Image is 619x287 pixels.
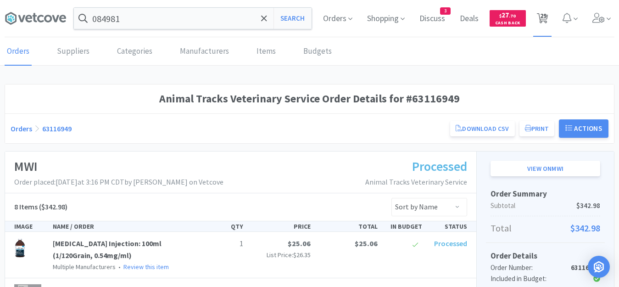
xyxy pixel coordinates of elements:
h5: Order Summary [491,188,600,200]
h1: Animal Tracks Veterinary Service Order Details for #63116949 [11,90,608,107]
a: $27.70Cash Back [490,6,526,31]
a: Discuss3 [416,15,449,23]
div: NAME / ORDER [49,221,202,231]
span: $342.98 [570,221,600,236]
a: View onMWI [491,161,600,176]
div: TOTAL [314,221,381,231]
span: 8 Items [14,202,38,211]
span: Processed [434,239,467,248]
a: Orders [11,124,32,133]
span: 27 [499,11,516,19]
span: $ [499,13,502,19]
a: Suppliers [55,38,92,66]
a: Orders [5,38,32,66]
p: 1 [206,238,244,250]
a: 63116949 [42,124,72,133]
div: STATUS [426,221,471,231]
strong: 63116949 [571,263,600,272]
p: Order placed: [DATE] at 3:16 PM CDT by [PERSON_NAME] on Vetcove [14,176,223,188]
a: Download CSV [450,121,514,136]
a: Deals [456,15,482,23]
span: Cash Back [495,21,520,27]
a: Categories [115,38,155,66]
div: Included in Budget: [491,273,563,284]
div: IMAGE [11,221,49,231]
a: Budgets [301,38,334,66]
div: Open Intercom Messenger [588,256,610,278]
span: $26.35 [293,251,311,259]
a: Manufacturers [178,38,231,66]
span: $342.98 [576,200,600,211]
h5: ($342.98) [14,201,67,213]
p: List Price: [251,250,310,260]
div: PRICE [247,221,314,231]
span: Multiple Manufacturers [53,263,116,271]
span: $25.06 [355,239,378,248]
h1: MWI [14,156,223,177]
div: IN BUDGET [381,221,426,231]
button: Search [273,8,312,29]
a: Review this item [123,263,169,271]
span: 3 [441,8,450,14]
a: 29 [533,16,552,24]
button: Actions [559,119,608,138]
span: $25.06 [288,239,311,248]
span: • [117,263,122,271]
img: 1c162542b1e74fd8abee8f91407a2ea3_6376.png [14,238,26,258]
p: Subtotal [491,200,600,211]
a: [MEDICAL_DATA] Injection: 100ml (1/120Grain, 0.54mg/ml) [53,239,162,260]
p: Total [491,221,600,236]
input: Search by item, sku, manufacturer, ingredient, size... [74,8,312,29]
p: Animal Tracks Veterinary Service [365,176,467,188]
div: QTY [202,221,247,231]
a: Items [254,38,278,66]
button: Print [519,121,555,136]
span: Processed [412,158,467,174]
span: . 70 [509,13,516,19]
div: Order Number: [491,262,563,273]
h5: Order Details [491,250,600,262]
